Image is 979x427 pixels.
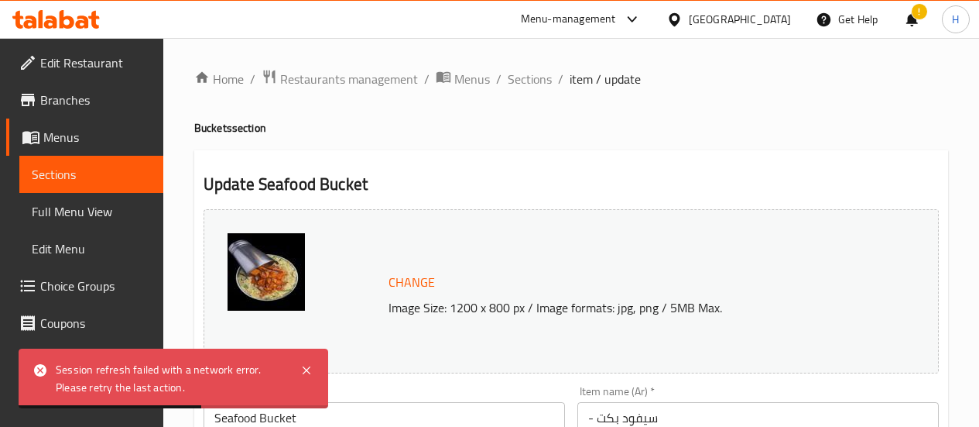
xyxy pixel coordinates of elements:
[40,91,151,109] span: Branches
[521,10,616,29] div: Menu-management
[204,173,939,196] h2: Update Seafood Bucket
[56,361,285,396] div: Session refresh failed with a network error. Please retry the last action.
[6,305,163,342] a: Coupons
[32,165,151,184] span: Sections
[43,128,151,146] span: Menus
[952,11,959,28] span: H
[508,70,552,88] a: Sections
[32,202,151,221] span: Full Menu View
[570,70,641,88] span: item / update
[250,70,255,88] li: /
[19,156,163,193] a: Sections
[496,70,501,88] li: /
[382,298,898,317] p: Image Size: 1200 x 800 px / Image formats: jpg, png / 5MB Max.
[6,81,163,119] a: Branches
[32,239,151,258] span: Edit Menu
[280,70,418,88] span: Restaurants management
[19,230,163,267] a: Edit Menu
[262,69,418,89] a: Restaurants management
[382,267,441,298] button: Change
[6,119,163,156] a: Menus
[689,11,791,28] div: [GEOGRAPHIC_DATA]
[194,70,244,88] a: Home
[40,53,151,72] span: Edit Restaurant
[6,44,163,81] a: Edit Restaurant
[194,69,948,89] nav: breadcrumb
[436,69,490,89] a: Menus
[6,267,163,305] a: Choice Groups
[19,193,163,230] a: Full Menu View
[40,277,151,295] span: Choice Groups
[6,379,163,416] a: Menu disclaimer
[194,120,948,136] h4: Buckets section
[389,271,435,294] span: Change
[424,70,430,88] li: /
[40,314,151,332] span: Coupons
[6,342,163,379] a: Promotions
[454,70,490,88] span: Menus
[228,233,305,311] img: seafood_bucket_WhatsApp_I638952577374470322.jpg
[558,70,563,88] li: /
